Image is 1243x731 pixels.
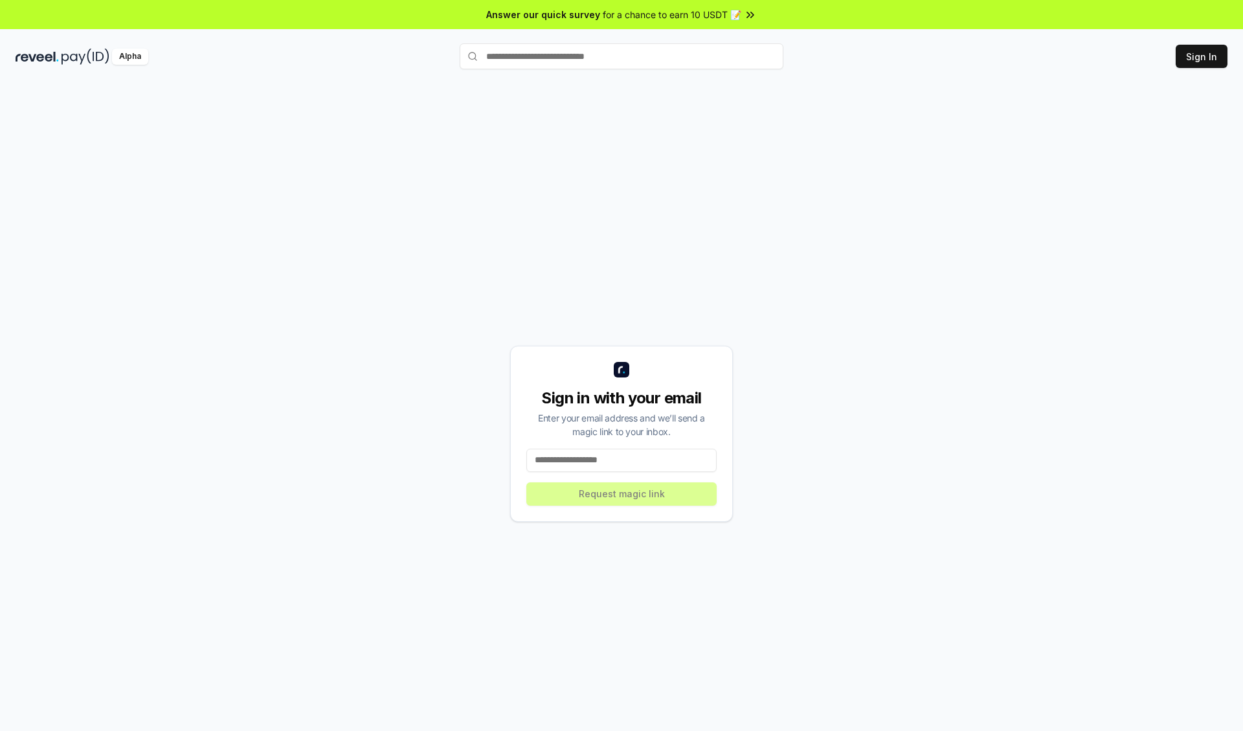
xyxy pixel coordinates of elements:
span: Answer our quick survey [486,8,600,21]
div: Sign in with your email [526,388,717,409]
div: Alpha [112,49,148,65]
button: Sign In [1176,45,1227,68]
img: pay_id [62,49,109,65]
span: for a chance to earn 10 USDT 📝 [603,8,741,21]
div: Enter your email address and we’ll send a magic link to your inbox. [526,411,717,438]
img: reveel_dark [16,49,59,65]
img: logo_small [614,362,629,377]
